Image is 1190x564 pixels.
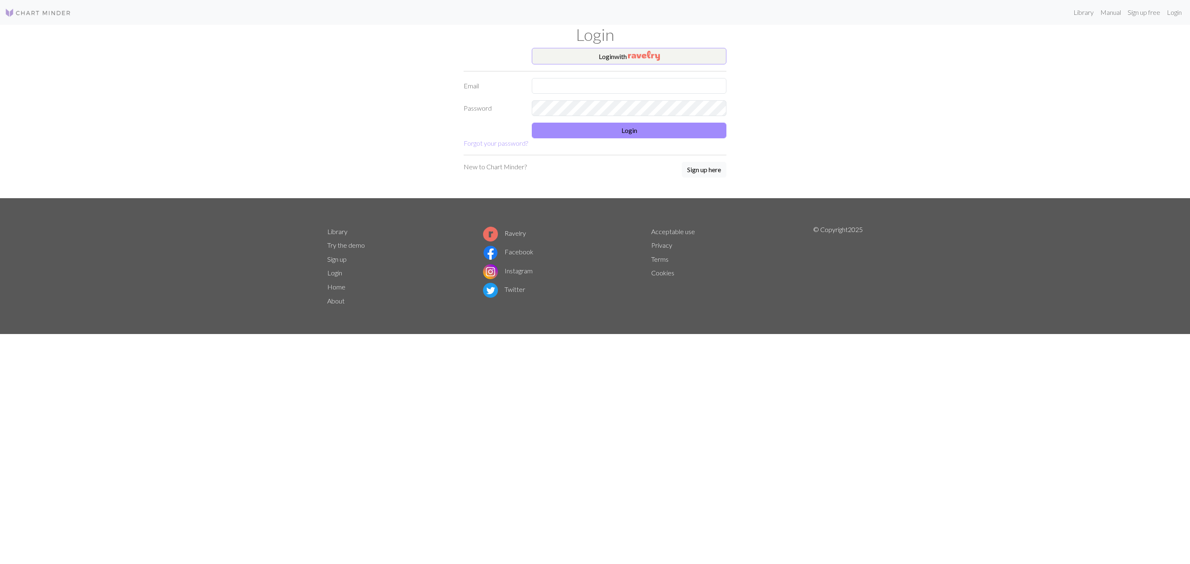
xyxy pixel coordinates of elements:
img: Instagram logo [483,264,498,279]
a: Login [1164,4,1185,21]
a: Instagram [483,267,533,275]
a: Terms [651,255,669,263]
a: Manual [1097,4,1124,21]
a: Sign up free [1124,4,1164,21]
p: New to Chart Minder? [464,162,527,172]
img: Twitter logo [483,283,498,298]
img: Facebook logo [483,245,498,260]
a: Home [327,283,345,291]
a: Login [327,269,342,277]
a: Facebook [483,248,533,256]
a: About [327,297,345,305]
a: Ravelry [483,229,526,237]
a: Cookies [651,269,674,277]
a: Twitter [483,285,525,293]
label: Password [459,100,527,116]
a: Try the demo [327,241,365,249]
a: Library [1070,4,1097,21]
h1: Login [322,25,868,45]
img: Ravelry logo [483,227,498,242]
img: Logo [5,8,71,18]
p: © Copyright 2025 [813,225,863,308]
a: Library [327,227,347,235]
button: Sign up here [682,162,726,178]
img: Ravelry [628,51,660,61]
label: Email [459,78,527,94]
button: Loginwith [532,48,726,64]
a: Forgot your password? [464,139,528,147]
a: Privacy [651,241,672,249]
button: Login [532,123,726,138]
a: Acceptable use [651,227,695,235]
a: Sign up [327,255,347,263]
